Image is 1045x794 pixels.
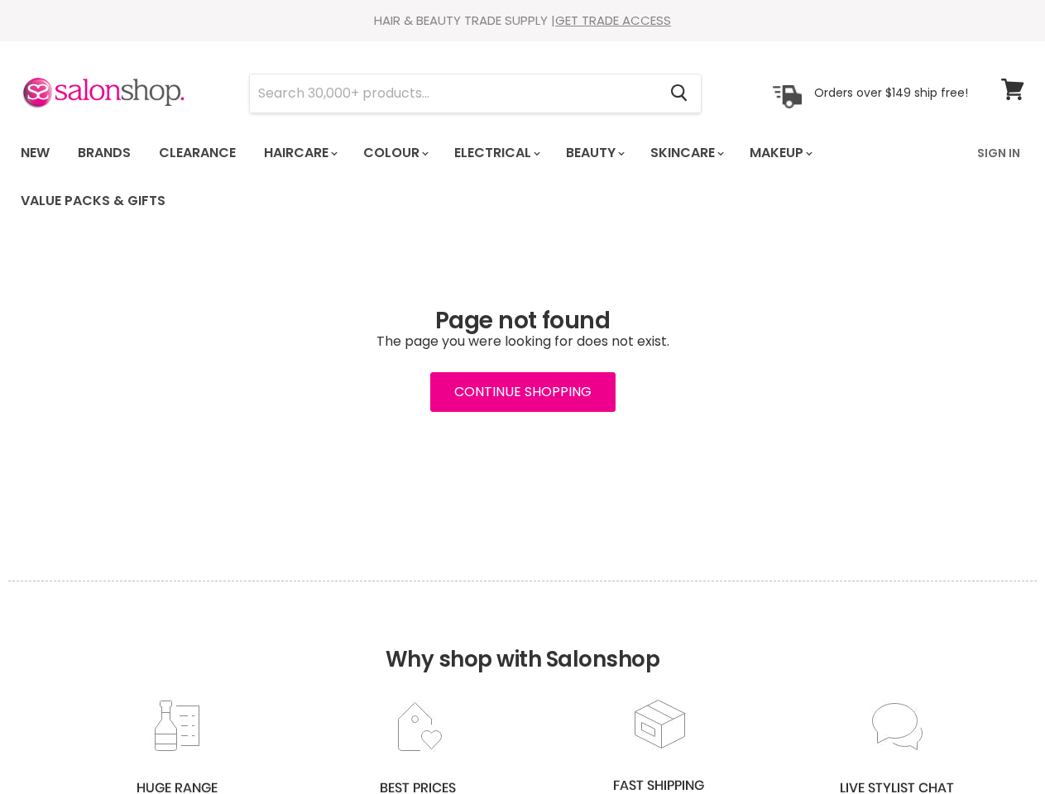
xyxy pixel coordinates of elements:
[442,136,550,170] a: Electrical
[146,136,248,170] a: Clearance
[351,136,439,170] a: Colour
[250,74,657,112] input: Search
[8,136,62,170] a: New
[65,136,143,170] a: Brands
[21,308,1024,334] h1: Page not found
[638,136,734,170] a: Skincare
[252,136,348,170] a: Haircare
[814,85,968,100] p: Orders over $149 ship free!
[8,581,1037,697] h2: Why shop with Salonshop
[8,129,967,225] ul: Main menu
[657,74,701,112] button: Search
[555,12,671,29] a: GET TRADE ACCESS
[430,372,616,412] a: Continue Shopping
[8,184,178,218] a: Value Packs & Gifts
[967,136,1030,170] a: Sign In
[554,136,635,170] a: Beauty
[249,74,702,113] form: Product
[737,136,822,170] a: Makeup
[21,334,1024,349] p: The page you were looking for does not exist.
